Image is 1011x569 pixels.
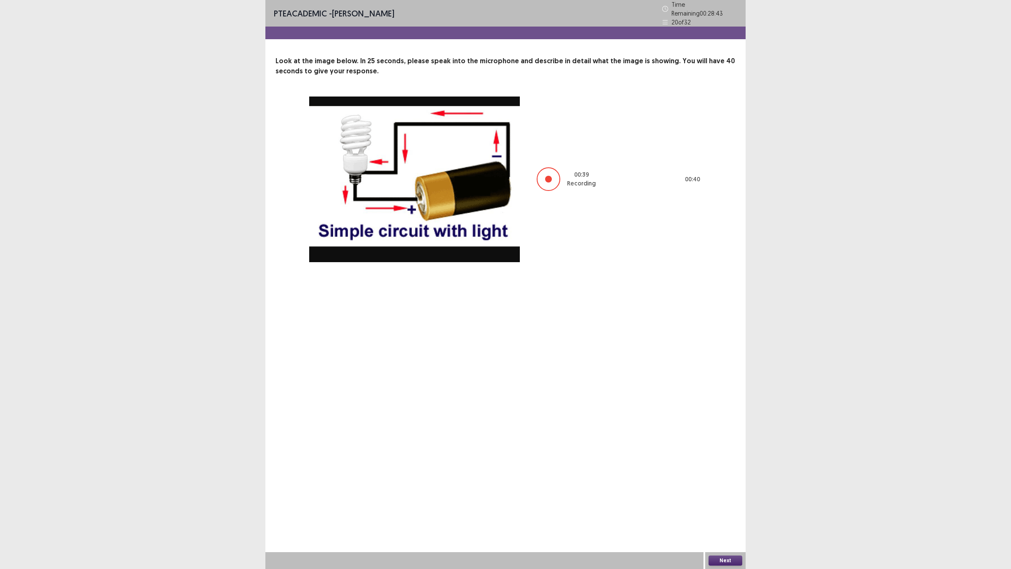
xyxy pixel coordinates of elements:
[275,56,736,76] p: Look at the image below. In 25 seconds, please speak into the microphone and describe in detail w...
[685,175,700,184] p: 00 : 40
[709,556,742,566] button: Next
[309,97,520,262] img: image-description
[274,7,394,20] p: - [PERSON_NAME]
[574,170,589,179] p: 00 : 39
[671,18,691,27] p: 20 of 32
[567,179,596,188] p: Recording
[274,8,327,19] span: PTE academic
